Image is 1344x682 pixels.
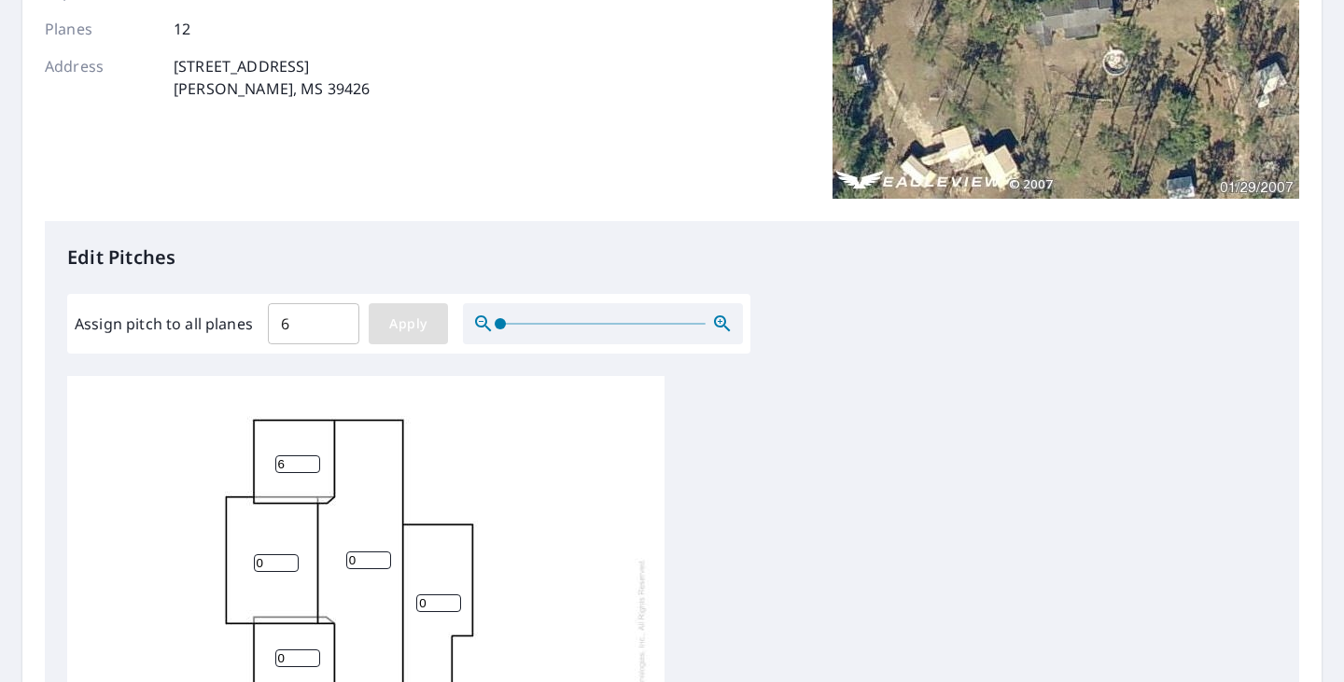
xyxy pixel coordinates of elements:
input: 00.0 [268,298,359,350]
p: Edit Pitches [67,244,1277,271]
span: Apply [384,313,433,336]
p: [STREET_ADDRESS] [PERSON_NAME], MS 39426 [174,55,370,100]
p: 12 [174,18,190,40]
label: Assign pitch to all planes [75,313,253,335]
p: Address [45,55,157,100]
p: Planes [45,18,157,40]
button: Apply [369,303,448,344]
